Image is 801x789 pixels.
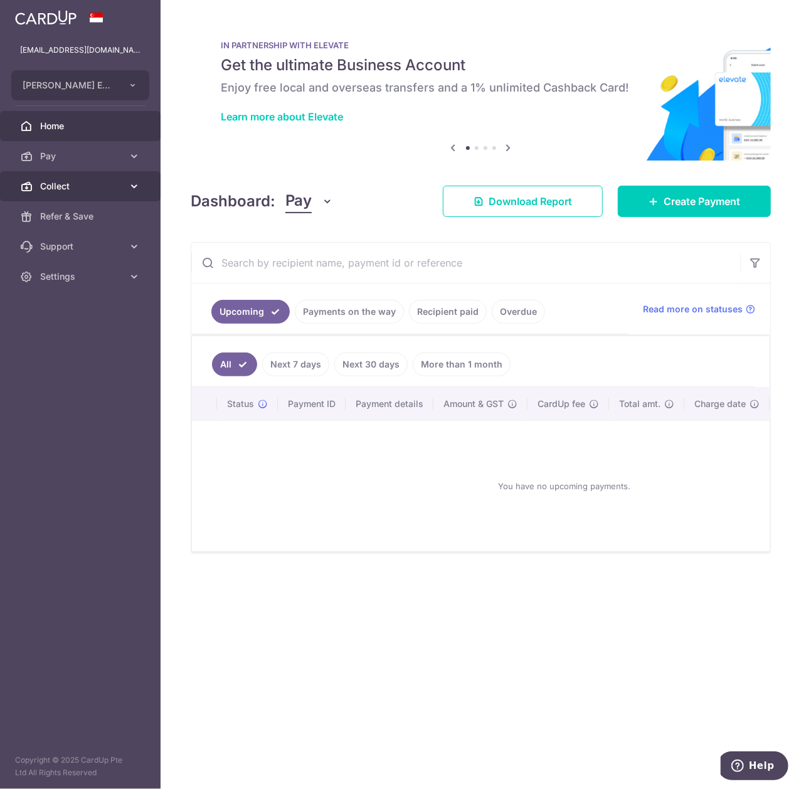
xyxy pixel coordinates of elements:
[285,189,312,213] span: Pay
[443,398,504,410] span: Amount & GST
[618,186,771,217] a: Create Payment
[619,398,660,410] span: Total amt.
[489,194,572,209] span: Download Report
[23,79,115,92] span: [PERSON_NAME] EYE CARE PTE. LTD.
[20,44,141,56] p: [EMAIL_ADDRESS][DOMAIN_NAME]
[221,55,741,75] h5: Get the ultimate Business Account
[721,751,788,783] iframe: Opens a widget where you can find more information
[643,303,743,315] span: Read more on statuses
[538,398,585,410] span: CardUp fee
[334,352,408,376] a: Next 30 days
[694,398,746,410] span: Charge date
[643,303,755,315] a: Read more on statuses
[40,210,123,223] span: Refer & Save
[295,300,404,324] a: Payments on the way
[40,120,123,132] span: Home
[278,388,346,420] th: Payment ID
[211,300,290,324] a: Upcoming
[40,240,123,253] span: Support
[11,70,149,100] button: [PERSON_NAME] EYE CARE PTE. LTD.
[191,190,275,213] h4: Dashboard:
[492,300,545,324] a: Overdue
[262,352,329,376] a: Next 7 days
[227,398,254,410] span: Status
[40,150,123,162] span: Pay
[212,352,257,376] a: All
[221,40,741,50] p: IN PARTNERSHIP WITH ELEVATE
[191,20,771,161] img: Renovation banner
[40,270,123,283] span: Settings
[285,189,334,213] button: Pay
[221,110,343,123] a: Learn more about Elevate
[443,186,603,217] a: Download Report
[664,194,740,209] span: Create Payment
[191,243,740,283] input: Search by recipient name, payment id or reference
[15,10,77,25] img: CardUp
[221,80,741,95] h6: Enjoy free local and overseas transfers and a 1% unlimited Cashback Card!
[413,352,511,376] a: More than 1 month
[40,180,123,193] span: Collect
[346,388,433,420] th: Payment details
[409,300,487,324] a: Recipient paid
